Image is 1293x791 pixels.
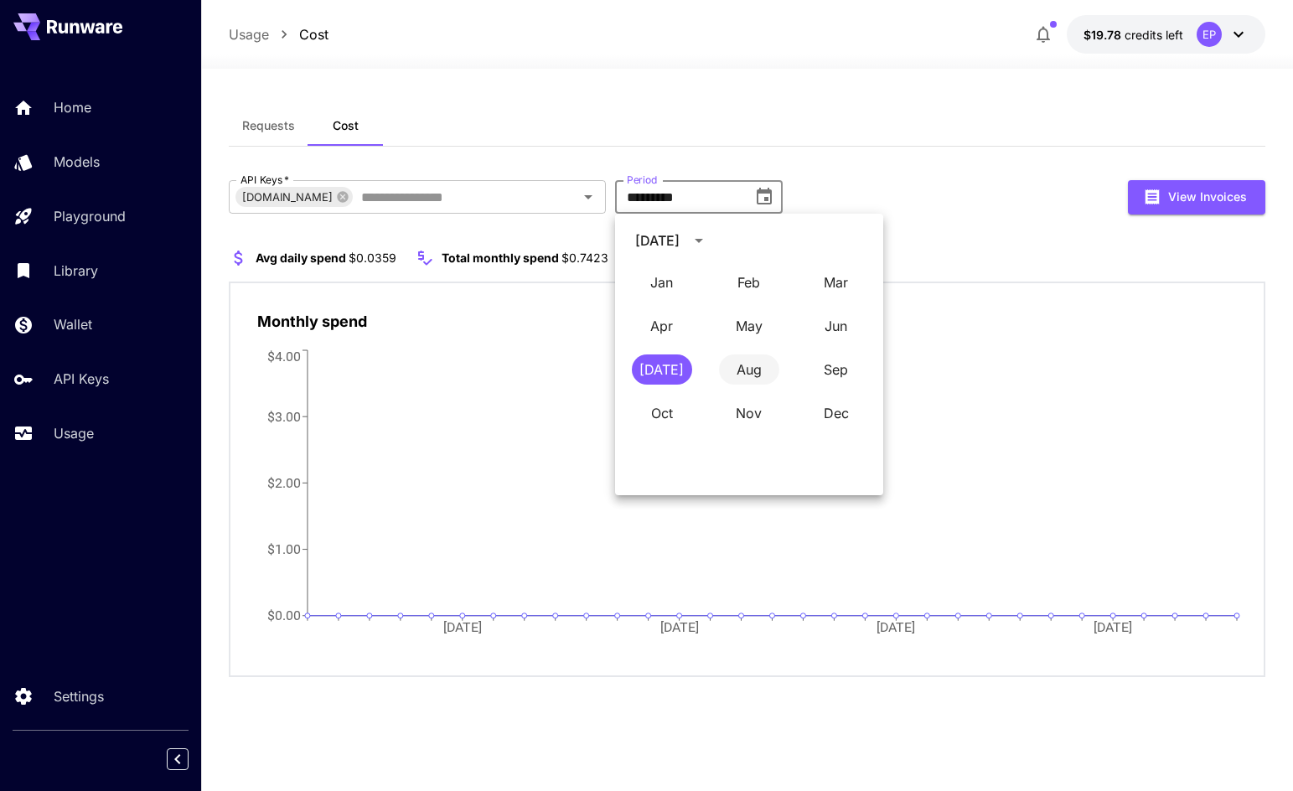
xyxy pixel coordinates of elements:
tspan: $0.00 [267,607,301,623]
div: EP [1197,22,1222,47]
nav: breadcrumb [229,24,328,44]
p: Settings [54,686,104,706]
button: October [632,398,692,428]
a: Cost [299,24,328,44]
span: $19.78 [1084,28,1125,42]
tspan: $3.00 [267,408,301,424]
label: API Keys [240,173,289,187]
p: Wallet [54,314,92,334]
tspan: [DATE] [877,619,915,635]
p: Monthly spend [257,310,367,333]
span: $0.7423 [561,251,608,265]
span: Requests [242,118,295,133]
button: February [719,267,779,297]
p: Home [54,97,91,117]
tspan: [DATE] [660,619,699,635]
button: August [719,354,779,385]
p: Usage [54,423,94,443]
button: December [806,398,866,428]
p: Library [54,261,98,281]
button: June [806,311,866,341]
span: credits left [1125,28,1183,42]
button: Open [577,185,600,209]
tspan: $4.00 [267,348,301,364]
span: Total monthly spend [442,251,559,265]
tspan: [DATE] [1094,619,1132,635]
p: Models [54,152,100,172]
tspan: [DATE] [443,619,482,635]
button: calendar view is open, switch to year view [685,226,713,255]
label: Period [627,173,658,187]
button: Collapse sidebar [167,748,189,770]
span: Avg daily spend [256,251,346,265]
a: Usage [229,24,269,44]
span: [DOMAIN_NAME] [235,188,339,207]
button: January [632,267,692,297]
button: July [632,354,692,385]
p: Playground [54,206,126,226]
button: April [632,311,692,341]
button: View Invoices [1128,180,1265,215]
tspan: $2.00 [267,475,301,491]
tspan: $1.00 [267,541,301,557]
button: May [719,311,779,341]
button: March [806,267,866,297]
span: $0.0359 [349,251,396,265]
div: Collapse sidebar [179,744,201,774]
a: View Invoices [1128,188,1265,204]
button: November [719,398,779,428]
p: API Keys [54,369,109,389]
div: [DATE] [635,230,680,251]
div: $19.7793 [1084,26,1183,44]
button: Choose date, selected date is Jul 31, 2025 [747,180,781,214]
button: September [806,354,866,385]
button: $19.7793EP [1067,15,1265,54]
span: Cost [333,118,359,133]
div: [DOMAIN_NAME] [235,187,353,207]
